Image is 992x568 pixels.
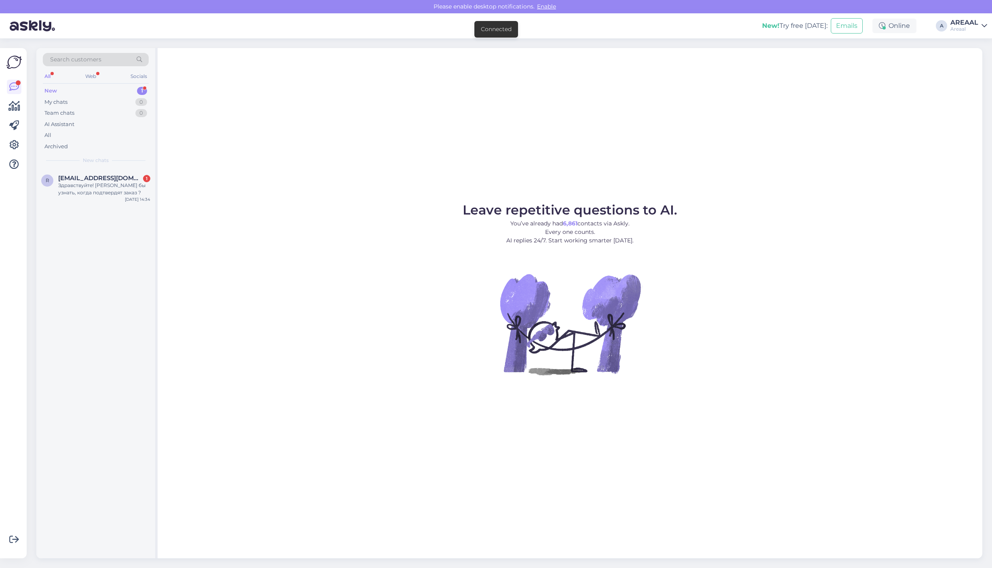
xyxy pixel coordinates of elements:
[481,25,512,34] div: Connected
[44,98,67,106] div: My chats
[143,175,150,182] div: 1
[44,109,74,117] div: Team chats
[463,202,677,218] span: Leave repetitive questions to AI.
[137,87,147,95] div: 1
[6,55,22,70] img: Askly Logo
[872,19,916,33] div: Online
[563,220,577,227] b: 6,861
[135,98,147,106] div: 0
[58,175,142,182] span: ratkelite@gmail.com
[535,3,558,10] span: Enable
[950,19,987,32] a: AREAALAreaal
[129,71,149,82] div: Socials
[831,18,863,34] button: Emails
[43,71,52,82] div: All
[950,26,978,32] div: Areaal
[125,196,150,202] div: [DATE] 14:34
[135,109,147,117] div: 0
[44,87,57,95] div: New
[44,131,51,139] div: All
[44,120,74,128] div: AI Assistant
[44,143,68,151] div: Archived
[950,19,978,26] div: AREAAL
[762,21,828,31] div: Try free [DATE]:
[46,177,49,183] span: r
[83,157,109,164] span: New chats
[84,71,98,82] div: Web
[50,55,101,64] span: Search customers
[936,20,947,32] div: A
[497,251,643,397] img: No Chat active
[463,219,677,245] p: You’ve already had contacts via Askly. Every one counts. AI replies 24/7. Start working smarter [...
[762,22,779,29] b: New!
[58,182,150,196] div: Здравствуйте! [PERSON_NAME] бы узнать, когда подтвердят заказ ?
